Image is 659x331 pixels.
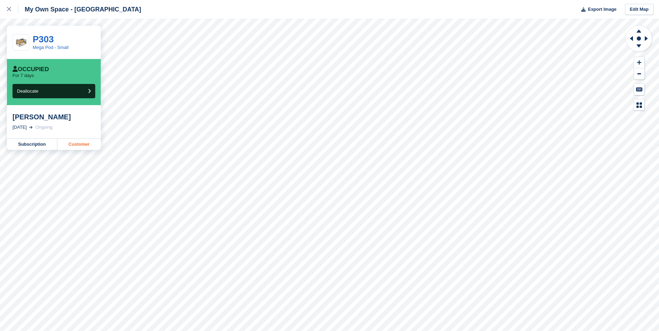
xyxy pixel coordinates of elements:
div: Occupied [13,66,49,73]
a: Customer [57,139,101,150]
div: Ongoing [35,124,52,131]
a: Subscription [7,139,57,150]
button: Map Legend [634,99,644,111]
a: Mega Pod - Small [33,45,68,50]
div: My Own Space - [GEOGRAPHIC_DATA] [18,5,141,14]
a: P303 [33,34,54,44]
button: Zoom Out [634,68,644,80]
span: Deallocate [17,88,38,94]
button: Deallocate [13,84,95,98]
button: Zoom In [634,57,644,68]
img: arrow-right-light-icn-cde0832a797a2874e46488d9cf13f60e5c3a73dbe684e267c42b8395dfbc2abf.svg [29,126,33,129]
div: [DATE] [13,124,27,131]
a: Edit Map [625,4,653,15]
p: For 7 days [13,73,34,78]
img: medium%20storage.png [13,34,29,50]
span: Export Image [588,6,616,13]
div: [PERSON_NAME] [13,113,95,121]
button: Export Image [577,4,617,15]
button: Keyboard Shortcuts [634,84,644,95]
